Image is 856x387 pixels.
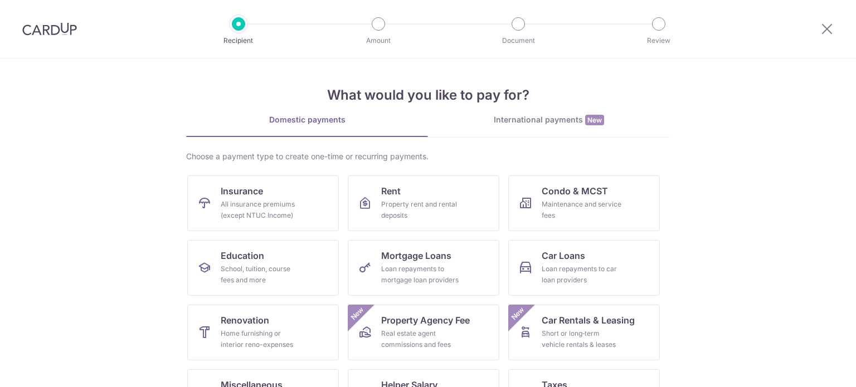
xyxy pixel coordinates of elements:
[542,199,622,221] div: Maintenance and service fees
[22,22,77,36] img: CardUp
[337,35,420,46] p: Amount
[617,35,700,46] p: Review
[186,151,670,162] div: Choose a payment type to create one-time or recurring payments.
[381,328,461,350] div: Real estate agent commissions and fees
[585,115,604,125] span: New
[348,175,499,231] a: RentProperty rent and rental deposits
[348,305,499,360] a: Property Agency FeeReal estate agent commissions and feesNew
[221,313,269,327] span: Renovation
[348,305,367,323] span: New
[381,199,461,221] div: Property rent and rental deposits
[542,249,585,262] span: Car Loans
[187,305,339,360] a: RenovationHome furnishing or interior reno-expenses
[197,35,280,46] p: Recipient
[187,240,339,296] a: EducationSchool, tuition, course fees and more
[186,114,428,125] div: Domestic payments
[542,263,622,286] div: Loan repayments to car loan providers
[381,263,461,286] div: Loan repayments to mortgage loan providers
[187,175,339,231] a: InsuranceAll insurance premiums (except NTUC Income)
[542,313,635,327] span: Car Rentals & Leasing
[221,199,301,221] div: All insurance premiums (except NTUC Income)
[381,313,470,327] span: Property Agency Fee
[221,263,301,286] div: School, tuition, course fees and more
[221,184,263,198] span: Insurance
[428,114,670,126] div: International payments
[542,184,608,198] span: Condo & MCST
[381,249,451,262] span: Mortgage Loans
[221,249,264,262] span: Education
[542,328,622,350] div: Short or long‑term vehicle rentals & leases
[186,85,670,105] h4: What would you like to pay for?
[508,240,660,296] a: Car LoansLoan repayments to car loan providers
[508,305,660,360] a: Car Rentals & LeasingShort or long‑term vehicle rentals & leasesNew
[785,354,845,381] iframe: Opens a widget where you can find more information
[508,175,660,231] a: Condo & MCSTMaintenance and service fees
[509,305,527,323] span: New
[381,184,401,198] span: Rent
[348,240,499,296] a: Mortgage LoansLoan repayments to mortgage loan providers
[221,328,301,350] div: Home furnishing or interior reno-expenses
[477,35,560,46] p: Document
